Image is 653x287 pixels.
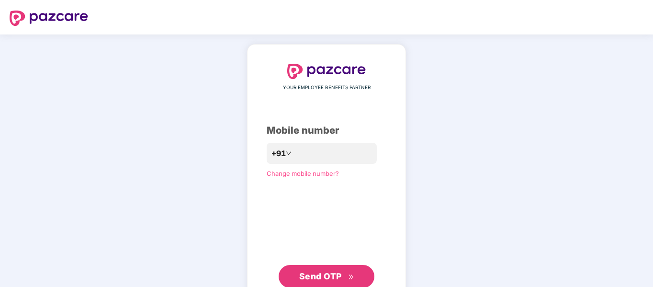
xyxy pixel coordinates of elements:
span: YOUR EMPLOYEE BENEFITS PARTNER [283,84,371,92]
a: Change mobile number? [267,170,339,177]
span: double-right [348,274,354,280]
img: logo [287,64,366,79]
span: Send OTP [299,271,342,281]
div: Mobile number [267,123,386,138]
img: logo [10,11,88,26]
span: +91 [271,148,286,160]
span: down [286,150,292,156]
